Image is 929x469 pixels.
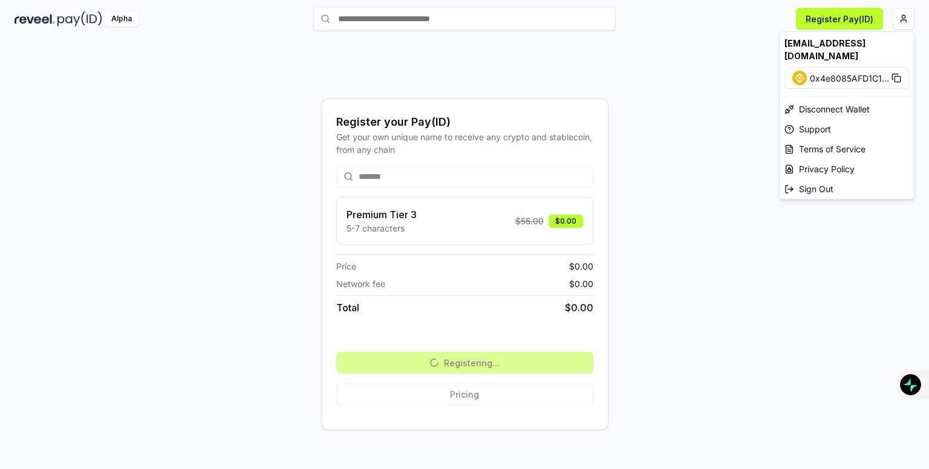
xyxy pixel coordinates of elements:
div: [EMAIL_ADDRESS][DOMAIN_NAME] [780,32,914,67]
a: Support [780,119,914,139]
span: 0x4e8085AFD1C1 ... [810,72,889,85]
a: Privacy Policy [780,159,914,179]
div: Sign Out [780,179,914,199]
div: Disconnect Wallet [780,99,914,119]
a: Terms of Service [780,139,914,159]
img: BNB Smart Chain [792,71,807,85]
